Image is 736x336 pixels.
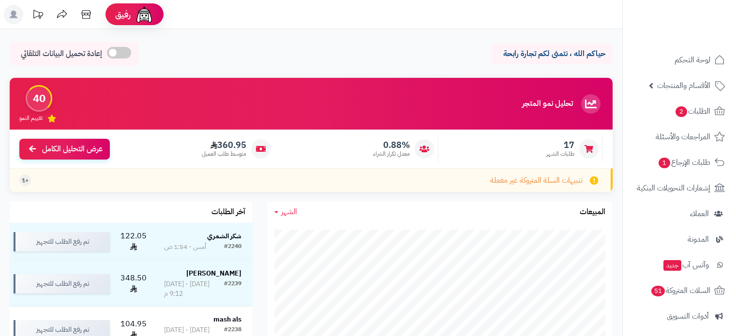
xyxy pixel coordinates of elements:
[202,140,246,150] span: 360.95
[651,286,665,296] span: 51
[373,140,410,150] span: 0.88%
[522,100,573,108] h3: تحليل نمو المتجر
[281,206,297,218] span: الشهر
[202,150,246,158] span: متوسط طلب العميل
[22,176,29,185] span: +1
[629,202,730,225] a: العملاء
[546,150,574,158] span: طلبات الشهر
[274,206,297,218] a: الشهر
[659,158,670,168] span: 1
[224,242,241,252] div: #2240
[663,260,681,271] span: جديد
[211,208,245,217] h3: آخر الطلبات
[690,207,709,220] span: العملاء
[114,261,153,307] td: 348.50
[115,9,131,20] span: رفيق
[14,274,110,293] div: تم رفع الطلب للتجهيز
[675,104,710,118] span: الطلبات
[629,279,730,302] a: السلات المتروكة51
[224,279,241,299] div: #2239
[164,242,206,252] div: أمس - 1:54 ص
[676,106,687,117] span: 2
[629,228,730,251] a: المدونة
[629,253,730,277] a: وآتس آبجديد
[657,79,710,92] span: الأقسام والمنتجات
[675,53,710,67] span: لوحة التحكم
[580,208,605,217] h3: المبيعات
[135,5,154,24] img: ai-face.png
[213,314,241,324] strong: mash als
[662,258,709,272] span: وآتس آب
[207,231,241,241] strong: شكر الشمري
[629,125,730,148] a: المراجعات والأسئلة
[629,305,730,328] a: أدوات التسويق
[629,176,730,200] a: إشعارات التحويلات البنكية
[19,114,43,122] span: تقييم النمو
[629,48,730,72] a: لوحة التحكم
[14,232,110,251] div: تم رفع الطلب للتجهيز
[42,144,103,155] span: عرض التحليل الكامل
[499,48,605,59] p: حياكم الله ، نتمنى لكم تجارة رابحة
[658,156,710,169] span: طلبات الإرجاع
[667,309,709,323] span: أدوات التسويق
[629,151,730,174] a: طلبات الإرجاع1
[373,150,410,158] span: معدل تكرار الشراء
[26,5,50,27] a: تحديثات المنصة
[114,223,153,261] td: 122.05
[688,233,709,246] span: المدونة
[637,181,710,195] span: إشعارات التحويلات البنكية
[546,140,574,150] span: 17
[19,139,110,160] a: عرض التحليل الكامل
[650,284,710,297] span: السلات المتروكة
[656,130,710,144] span: المراجعات والأسئلة
[21,48,102,59] span: إعادة تحميل البيانات التلقائي
[164,279,224,299] div: [DATE] - [DATE] 9:12 م
[629,100,730,123] a: الطلبات2
[186,268,241,278] strong: [PERSON_NAME]
[490,175,583,186] span: تنبيهات السلة المتروكة غير مفعلة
